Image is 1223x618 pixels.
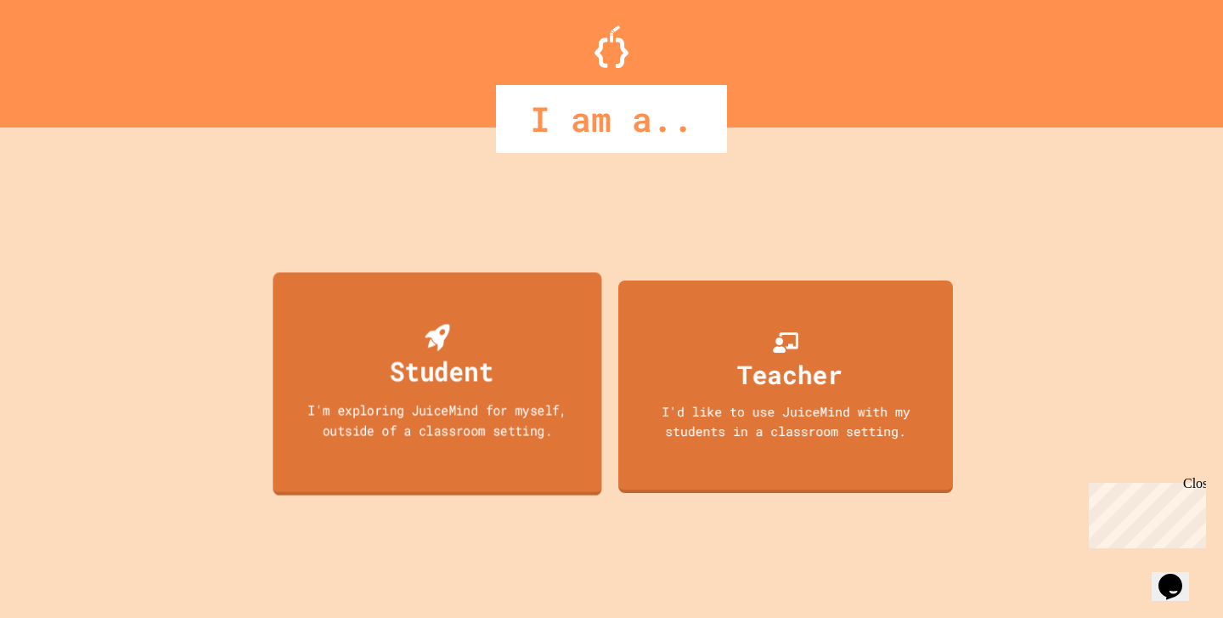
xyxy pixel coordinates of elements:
[290,400,586,439] div: I'm exploring JuiceMind for myself, outside of a classroom setting.
[635,402,937,440] div: I'd like to use JuiceMind with my students in a classroom setting.
[595,26,628,68] img: Logo.svg
[7,7,117,108] div: Chat with us now!Close
[1082,476,1206,548] iframe: chat widget
[1152,550,1206,601] iframe: chat widget
[737,355,843,394] div: Teacher
[390,350,493,390] div: Student
[496,85,727,153] div: I am a..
